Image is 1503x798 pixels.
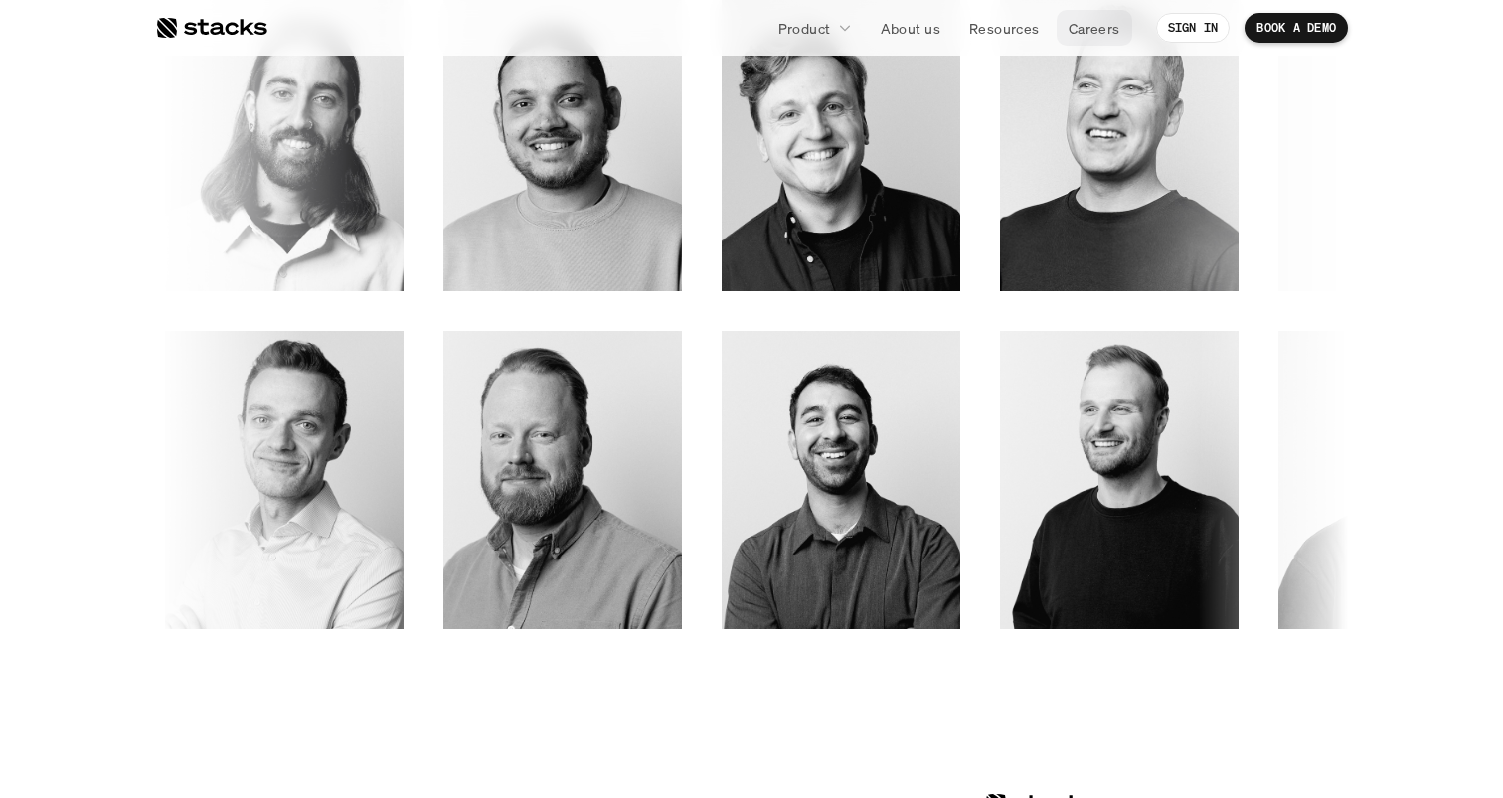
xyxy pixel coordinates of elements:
[881,18,940,39] p: About us
[778,18,831,39] p: Product
[1057,10,1132,46] a: Careers
[869,10,952,46] a: About us
[969,18,1040,39] p: Resources
[1256,21,1336,35] p: BOOK A DEMO
[1069,18,1120,39] p: Careers
[1168,21,1219,35] p: SIGN IN
[1245,13,1348,43] a: BOOK A DEMO
[1156,13,1231,43] a: SIGN IN
[957,10,1052,46] a: Resources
